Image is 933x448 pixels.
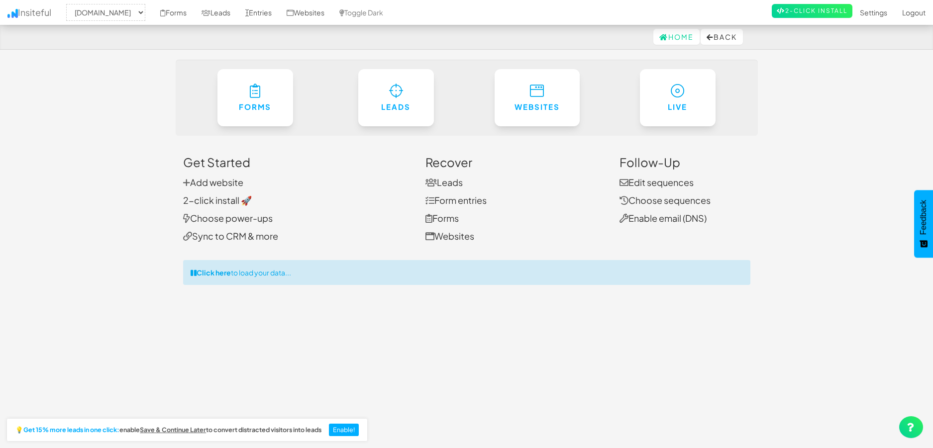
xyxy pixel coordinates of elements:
img: icon.png [7,9,18,18]
strong: Get 15% more leads in one click: [23,427,119,434]
a: Choose sequences [620,194,711,206]
button: Enable! [329,424,359,437]
u: Save & Continue Later [140,426,206,434]
button: Feedback - Show survey [914,190,933,258]
a: Sync to CRM & more [183,230,278,242]
h2: 💡 enable to convert distracted visitors into leads [15,427,321,434]
a: Form entries [425,194,487,206]
a: 2-click install 🚀 [183,194,252,206]
a: Add website [183,177,243,188]
a: Leads [358,69,434,126]
a: Save & Continue Later [140,427,206,434]
h3: Recover [425,156,605,169]
h6: Websites [515,103,560,111]
a: Home [653,29,700,45]
div: to load your data... [183,260,750,285]
a: Edit sequences [620,177,694,188]
a: 2-Click Install [772,4,852,18]
h3: Follow-Up [620,156,750,169]
h6: Forms [237,103,273,111]
a: Websites [425,230,474,242]
a: Leads [425,177,463,188]
a: Choose power-ups [183,212,273,224]
span: Feedback [919,200,928,235]
a: Enable email (DNS) [620,212,707,224]
h3: Get Started [183,156,411,169]
a: Forms [425,212,459,224]
button: Back [701,29,743,45]
h6: Live [660,103,696,111]
a: Live [640,69,716,126]
strong: Click here [197,268,231,277]
a: Websites [495,69,580,126]
h6: Leads [378,103,414,111]
a: Forms [217,69,293,126]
